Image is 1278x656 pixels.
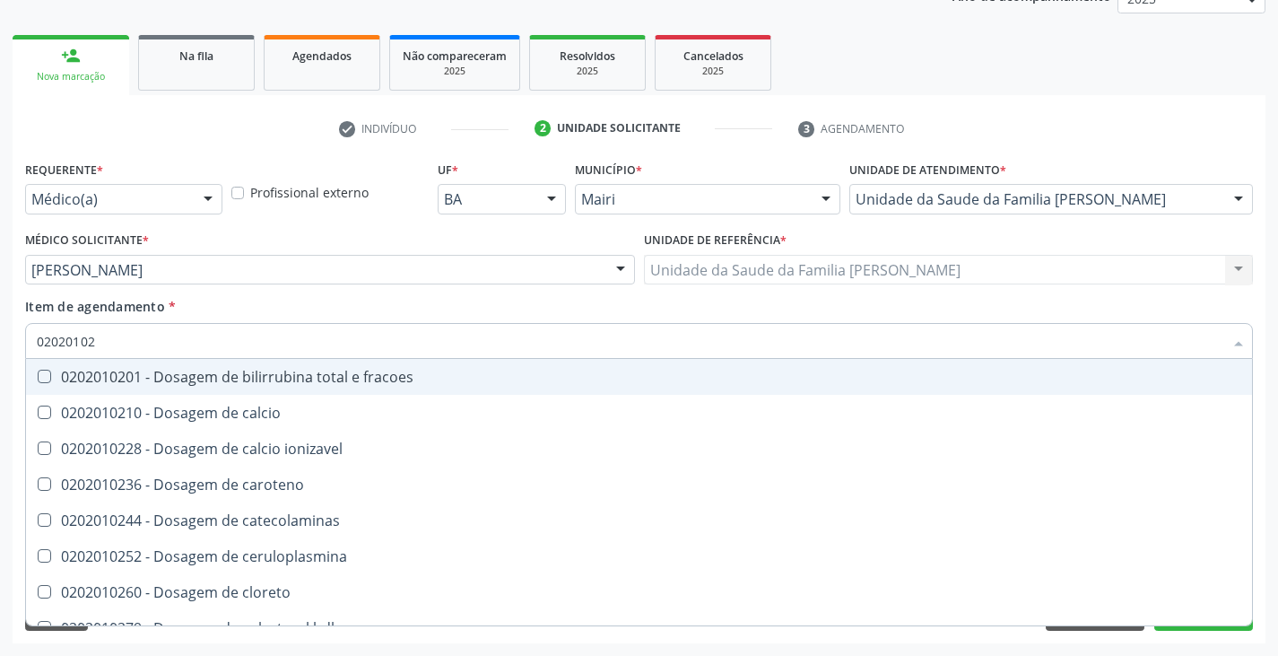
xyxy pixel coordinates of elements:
[543,65,632,78] div: 2025
[31,190,186,208] span: Médico(a)
[668,65,758,78] div: 2025
[856,190,1216,208] span: Unidade da Saude da Familia [PERSON_NAME]
[25,156,103,184] label: Requerente
[37,585,1241,599] div: 0202010260 - Dosagem de cloreto
[581,190,804,208] span: Mairi
[557,120,681,136] div: Unidade solicitante
[25,70,117,83] div: Nova marcação
[292,48,352,64] span: Agendados
[575,156,642,184] label: Município
[61,46,81,66] div: person_add
[37,406,1241,420] div: 0202010210 - Dosagem de calcio
[25,227,149,255] label: Médico Solicitante
[37,370,1241,384] div: 0202010201 - Dosagem de bilirrubina total e fracoes
[25,298,165,315] span: Item de agendamento
[37,549,1241,564] div: 0202010252 - Dosagem de ceruloplasmina
[849,156,1006,184] label: Unidade de atendimento
[444,190,529,208] span: BA
[403,48,507,64] span: Não compareceram
[37,477,1241,492] div: 0202010236 - Dosagem de caroteno
[31,261,598,279] span: [PERSON_NAME]
[683,48,743,64] span: Cancelados
[250,183,369,202] label: Profissional externo
[37,442,1241,456] div: 0202010228 - Dosagem de calcio ionizavel
[179,48,213,64] span: Na fila
[438,156,458,184] label: UF
[403,65,507,78] div: 2025
[37,513,1241,528] div: 0202010244 - Dosagem de catecolaminas
[644,227,787,255] label: Unidade de referência
[560,48,615,64] span: Resolvidos
[37,323,1223,359] input: Buscar por procedimentos
[535,120,551,136] div: 2
[37,621,1241,635] div: 0202010279 - Dosagem de colesterol hdl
